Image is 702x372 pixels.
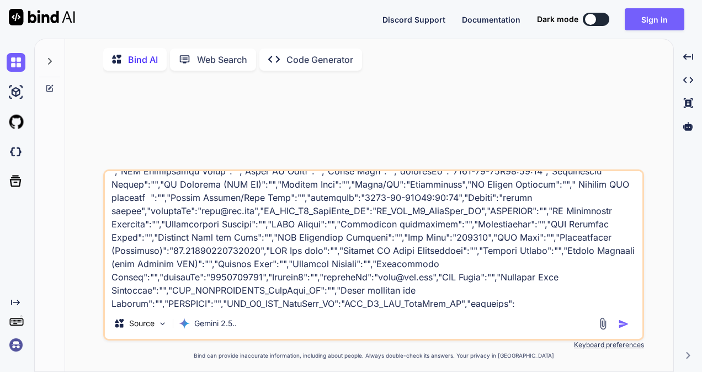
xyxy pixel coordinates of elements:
img: chat [7,53,25,72]
button: Sign in [625,8,684,30]
span: Documentation [462,15,520,24]
span: Dark mode [537,14,578,25]
img: githubLight [7,113,25,131]
img: ai-studio [7,83,25,102]
span: Discord Support [382,15,445,24]
p: Keyboard preferences [103,341,644,349]
img: Gemini 2.5 flash [179,318,190,329]
img: signin [7,336,25,354]
img: Bind AI [9,9,75,25]
img: Pick Models [158,319,167,328]
button: Documentation [462,14,520,25]
img: darkCloudIdeIcon [7,142,25,161]
p: Gemini 2.5.. [194,318,237,329]
img: attachment [597,317,609,330]
img: icon [618,318,629,330]
p: Bind can provide inaccurate information, including about people. Always double-check its answers.... [103,352,644,360]
p: Source [129,318,155,329]
textarea: [{"LOR_IPSUMDOL_SitaMetc_AD":"","ELIT_SEDDOEIU_TempOrin_UT":"","LAB Etdolore":"","Magnaali Enim":... [105,171,642,308]
button: Discord Support [382,14,445,25]
p: Code Generator [286,53,353,66]
p: Bind AI [128,53,158,66]
p: Web Search [197,53,247,66]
